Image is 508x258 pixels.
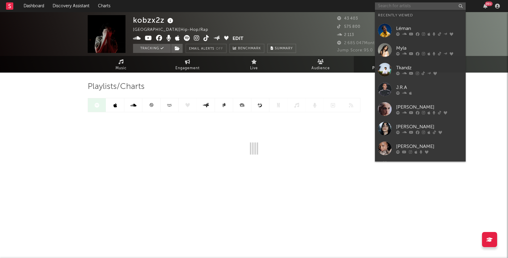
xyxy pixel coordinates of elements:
span: Benchmark [238,45,261,52]
div: [PERSON_NAME] [396,103,463,111]
a: Live [221,56,287,73]
span: 2 685 047 Monthly Listeners [337,41,401,45]
div: [PERSON_NAME] [396,123,463,130]
div: J.R.A [396,84,463,91]
div: [PERSON_NAME] [396,143,463,150]
a: Léman [375,21,466,40]
button: Edit [233,35,243,43]
div: Léman [396,25,463,32]
div: 99 + [485,2,493,6]
input: Search for artists [375,2,466,10]
span: Live [250,65,258,72]
div: Myla [396,44,463,52]
button: Tracking [133,44,171,53]
a: Engagement [154,56,221,73]
div: [GEOGRAPHIC_DATA] | Hip-Hop/Rap [133,26,215,34]
span: 575 800 [337,25,360,29]
span: Jump Score: 95.0 [337,48,373,52]
span: Audience [311,65,330,72]
a: [PERSON_NAME] [375,119,466,139]
span: Playlists/Charts [88,83,145,90]
span: 43 403 [337,17,358,21]
a: Tkandz [375,60,466,80]
a: Myla [375,40,466,60]
a: [PERSON_NAME] [375,99,466,119]
a: [PERSON_NAME] [375,158,466,178]
div: kobzx2z [133,15,175,25]
a: Benchmark [230,44,264,53]
div: Tkandz [396,64,463,71]
div: Recently Viewed [378,12,463,19]
em: Off [216,47,223,51]
button: 99+ [483,4,487,8]
button: Email AlertsOff [186,44,226,53]
a: Audience [287,56,354,73]
span: Engagement [175,65,200,72]
a: Playlists/Charts [354,56,420,73]
a: J.R.A [375,80,466,99]
span: 2 113 [337,33,354,37]
button: Summary [267,44,296,53]
a: [PERSON_NAME] [375,139,466,158]
a: Music [88,56,154,73]
span: Music [116,65,127,72]
span: Playlists/Charts [372,65,402,72]
span: Summary [275,47,293,50]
